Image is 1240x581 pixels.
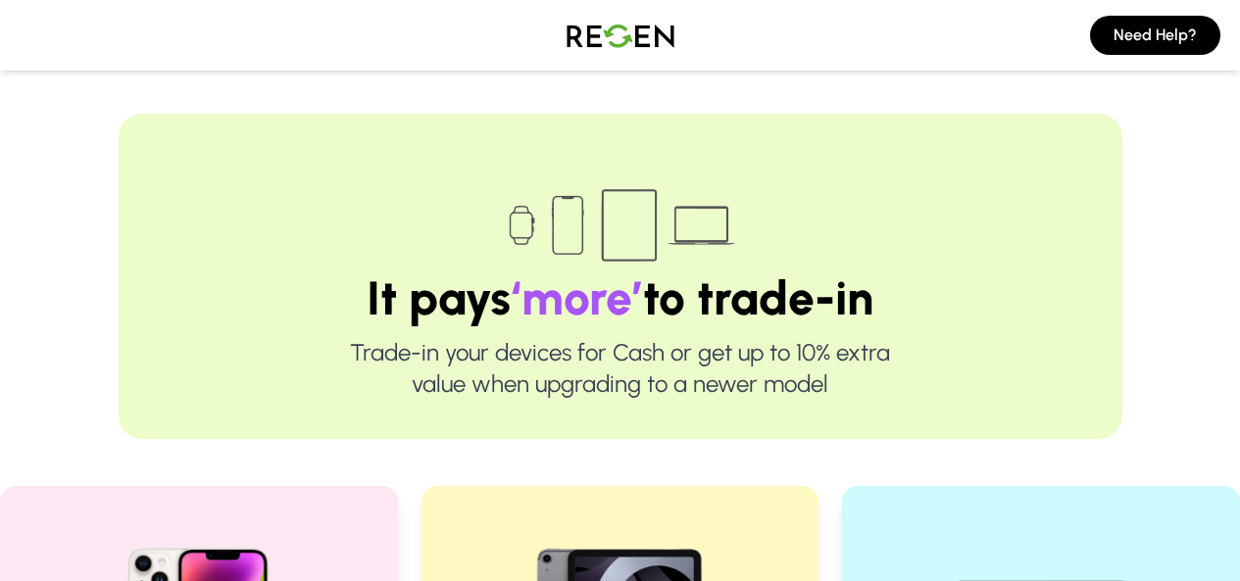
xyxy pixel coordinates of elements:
img: Trade-in devices [498,176,743,274]
button: Need Help? [1090,16,1220,55]
img: Logo [552,8,689,63]
p: Trade-in your devices for Cash or get up to 10% extra value when upgrading to a newer model [181,337,1060,400]
span: ‘more’ [511,269,643,326]
h1: It pays to trade-in [181,274,1060,321]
